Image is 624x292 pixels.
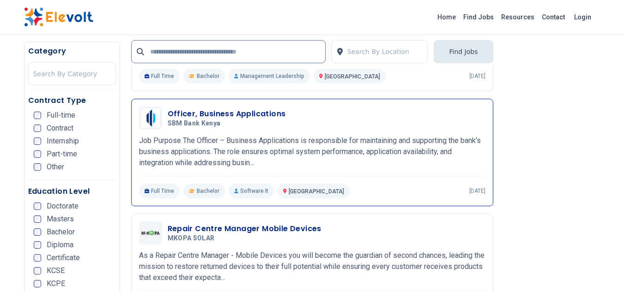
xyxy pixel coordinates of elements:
[538,10,569,24] a: Contact
[47,267,65,274] span: KCSE
[325,73,380,80] span: [GEOGRAPHIC_DATA]
[47,280,65,287] span: KCPE
[434,10,460,24] a: Home
[569,8,597,26] a: Login
[34,280,41,287] input: KCPE
[47,125,73,132] span: Contract
[47,163,64,171] span: Other
[47,241,73,249] span: Diploma
[139,184,180,198] p: Full Time
[34,241,41,249] input: Diploma
[28,95,116,106] h5: Contract Type
[469,187,485,195] p: [DATE]
[34,215,41,223] input: Masters
[34,228,41,236] input: Bachelor
[168,234,215,243] span: MKOPA SOLAR
[28,186,116,197] h5: Education Level
[47,228,75,236] span: Bachelor
[34,254,41,262] input: Certificate
[28,46,116,57] h5: Category
[139,250,485,283] p: As a Repair Centre Manager - Mobile Devices you will become the guardian of second chances, leadi...
[289,188,344,195] span: [GEOGRAPHIC_DATA]
[47,112,75,119] span: Full-time
[34,125,41,132] input: Contract
[434,40,493,63] button: Find Jobs
[168,108,286,119] h3: Officer, Business Applications
[34,203,41,210] input: Doctorate
[47,203,79,210] span: Doctorate
[47,150,77,158] span: Part-time
[47,137,79,145] span: Internship
[34,112,41,119] input: Full-time
[168,223,321,234] h3: Repair Centre Manager Mobile Devices
[460,10,497,24] a: Find Jobs
[139,135,485,168] p: Job Purpose The Officer – Business Applications is responsible for maintaining and supporting the...
[229,184,274,198] p: Software It
[24,7,93,27] img: Elevolt
[34,163,41,171] input: Other
[47,254,80,262] span: Certificate
[141,108,160,128] img: SBM Bank Kenya
[168,119,221,128] span: SBM Bank Kenya
[34,137,41,145] input: Internship
[139,69,180,83] p: Full Time
[139,107,485,198] a: SBM Bank KenyaOfficer, Business ApplicationsSBM Bank KenyaJob Purpose The Officer – Business Appl...
[34,267,41,274] input: KCSE
[497,10,538,24] a: Resources
[34,150,41,158] input: Part-time
[197,187,219,195] span: Bachelor
[469,72,485,80] p: [DATE]
[229,69,310,83] p: Management Leadership
[197,72,219,80] span: Bachelor
[141,231,160,235] img: MKOPA SOLAR
[47,215,74,223] span: Masters
[578,248,624,292] iframe: Chat Widget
